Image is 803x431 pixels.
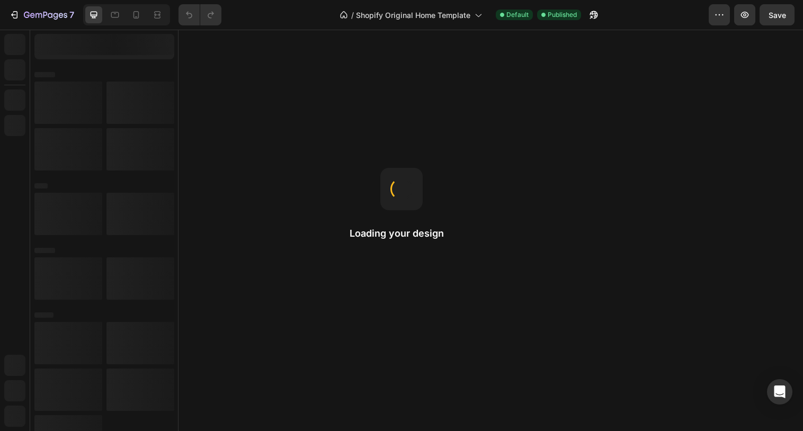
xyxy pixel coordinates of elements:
span: Save [769,11,786,20]
button: Save [760,4,795,25]
span: Published [548,10,577,20]
div: Open Intercom Messenger [767,379,792,405]
span: Shopify Original Home Template [356,10,470,21]
button: 7 [4,4,79,25]
h2: Loading your design [350,227,453,240]
div: Undo/Redo [179,4,221,25]
span: / [351,10,354,21]
span: Default [506,10,529,20]
p: 7 [69,8,74,21]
